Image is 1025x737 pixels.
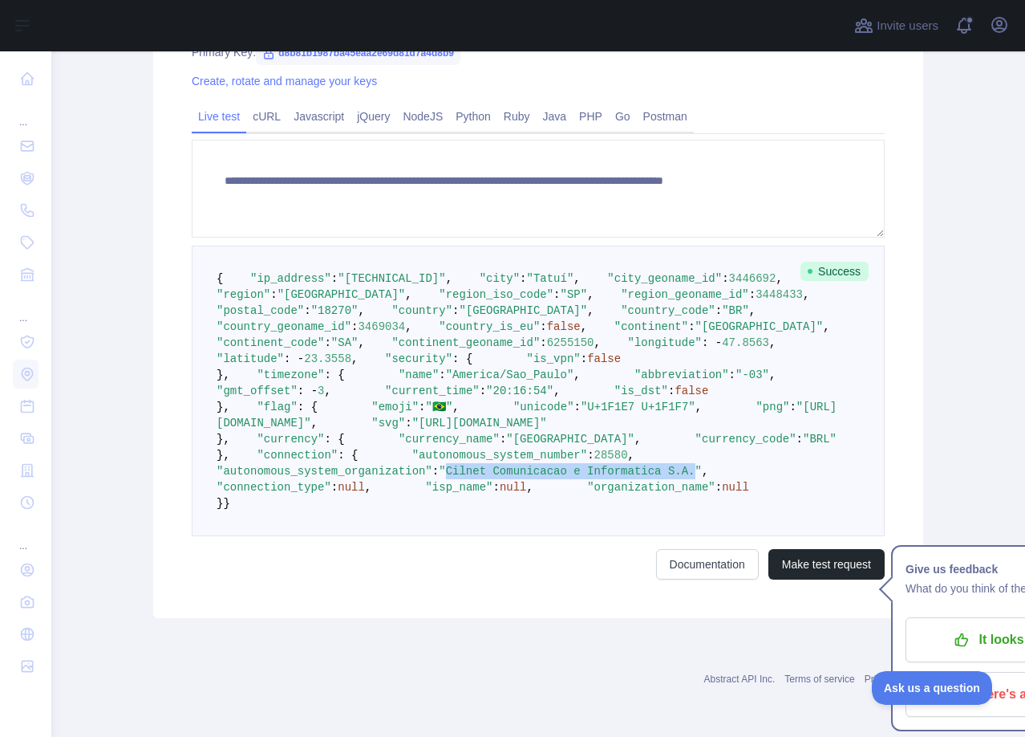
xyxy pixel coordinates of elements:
div: Primary Key: [192,44,885,60]
span: , [769,368,776,381]
a: Postman [637,104,694,129]
span: : [500,433,506,446]
span: "continent_geoname_id" [391,336,540,349]
span: "currency" [257,433,324,446]
a: PHP [573,104,609,129]
span: } [223,497,229,510]
span: , [405,288,411,301]
span: , [311,417,318,430]
span: "continent_code" [217,336,324,349]
span: 3448433 [756,288,803,301]
button: Make test request [768,549,885,580]
a: Terms of service [784,674,854,685]
span: "SP" [561,288,588,301]
span: : [749,288,756,301]
span: : [587,449,594,462]
span: "SA" [331,336,359,349]
span: : [729,368,735,381]
span: : - [284,352,304,365]
span: , [594,336,601,349]
a: Ruby [497,104,537,129]
span: "[URL][DOMAIN_NAME]" [412,417,547,430]
span: 3 [318,385,324,397]
a: jQuery [350,104,396,129]
span: "country_is_eu" [439,320,540,333]
span: "is_vpn" [527,352,581,365]
span: "region_geoname_id" [621,288,749,301]
span: : [574,401,581,413]
span: "abbreviation" [634,368,729,381]
span: "America/Sao_Paulo" [446,368,574,381]
span: }, [217,368,230,381]
span: : [540,336,546,349]
span: "country_geoname_id" [217,320,351,333]
span: "U+1F1E7 U+1F1F7" [581,401,695,413]
span: : [405,417,411,430]
span: "timezone" [257,368,324,381]
span: "20:16:54" [486,385,553,397]
span: "connection" [257,449,338,462]
iframe: Toggle Customer Support [872,671,993,705]
a: Privacy policy [865,674,923,685]
span: : [351,320,358,333]
span: : [581,352,587,365]
span: "connection_type" [217,481,331,494]
span: "name" [399,368,439,381]
span: "currency_name" [399,433,500,446]
span: "emoji" [371,401,419,413]
span: "region" [217,288,270,301]
span: : [270,288,277,301]
span: "Cilnet Comunicacao e Informatica S.A." [439,465,702,478]
span: : [688,320,695,333]
span: "[GEOGRAPHIC_DATA]" [278,288,406,301]
span: "BRL" [803,433,837,446]
span: , [803,288,809,301]
span: : [715,304,722,317]
span: , [769,336,776,349]
span: , [695,401,702,413]
span: : [331,481,338,494]
span: , [628,449,634,462]
a: Create, rotate and manage your keys [192,75,377,88]
span: : { [324,433,344,446]
span: , [527,481,533,494]
span: } [217,497,223,510]
span: : [331,272,338,285]
span: : [540,320,546,333]
a: Abstract API Inc. [704,674,776,685]
a: Python [449,104,497,129]
span: "[TECHNICAL_ID]" [338,272,445,285]
span: , [358,336,364,349]
a: NodeJS [396,104,449,129]
span: "png" [756,401,789,413]
span: "isp_name" [425,481,492,494]
span: "country_code" [621,304,715,317]
span: "[GEOGRAPHIC_DATA]" [506,433,634,446]
span: , [573,272,580,285]
a: Live test [192,104,246,129]
span: "18270" [311,304,359,317]
span: , [452,401,459,413]
span: : [668,385,675,397]
span: : { [452,352,472,365]
button: Invite users [851,13,942,39]
span: : [439,368,445,381]
span: "latitude" [217,352,284,365]
span: "currency_code" [695,433,796,446]
span: : [520,272,526,285]
span: : [419,401,425,413]
span: : [492,481,499,494]
span: }, [217,401,230,413]
span: "unicode" [513,401,574,413]
div: ... [13,292,38,324]
span: "current_time" [385,385,480,397]
span: null [338,481,365,494]
span: "city" [480,272,520,285]
span: : [480,385,486,397]
div: ... [13,520,38,552]
span: : [553,288,560,301]
span: 3469034 [358,320,405,333]
span: : - [702,336,722,349]
span: , [702,465,708,478]
span: : [304,304,310,317]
